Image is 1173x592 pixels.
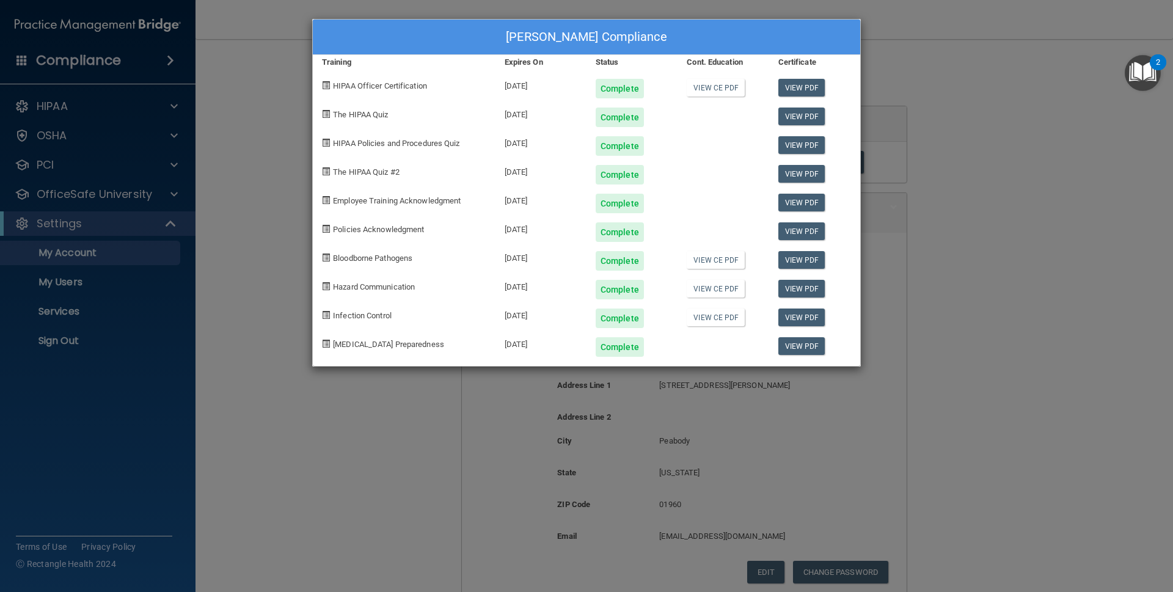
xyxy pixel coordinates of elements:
[333,282,415,291] span: Hazard Communication
[495,213,586,242] div: [DATE]
[586,55,678,70] div: Status
[778,165,825,183] a: View PDF
[778,79,825,97] a: View PDF
[687,309,745,326] a: View CE PDF
[596,222,644,242] div: Complete
[333,340,444,349] span: [MEDICAL_DATA] Preparedness
[333,254,412,263] span: Bloodborne Pathogens
[687,280,745,298] a: View CE PDF
[778,136,825,154] a: View PDF
[495,271,586,299] div: [DATE]
[333,110,388,119] span: The HIPAA Quiz
[687,79,745,97] a: View CE PDF
[596,136,644,156] div: Complete
[962,505,1158,554] iframe: Drift Widget Chat Controller
[778,280,825,298] a: View PDF
[495,242,586,271] div: [DATE]
[596,337,644,357] div: Complete
[333,311,392,320] span: Infection Control
[596,165,644,185] div: Complete
[778,108,825,125] a: View PDF
[678,55,769,70] div: Cont. Education
[333,196,461,205] span: Employee Training Acknowledgment
[596,251,644,271] div: Complete
[495,156,586,185] div: [DATE]
[495,328,586,357] div: [DATE]
[495,70,586,98] div: [DATE]
[495,185,586,213] div: [DATE]
[333,225,424,234] span: Policies Acknowledgment
[495,299,586,328] div: [DATE]
[333,81,427,90] span: HIPAA Officer Certification
[596,194,644,213] div: Complete
[495,55,586,70] div: Expires On
[596,108,644,127] div: Complete
[333,167,400,177] span: The HIPAA Quiz #2
[596,79,644,98] div: Complete
[1156,62,1160,78] div: 2
[1125,55,1161,91] button: Open Resource Center, 2 new notifications
[495,98,586,127] div: [DATE]
[313,55,495,70] div: Training
[778,222,825,240] a: View PDF
[596,280,644,299] div: Complete
[596,309,644,328] div: Complete
[778,337,825,355] a: View PDF
[495,127,586,156] div: [DATE]
[687,251,745,269] a: View CE PDF
[313,20,860,55] div: [PERSON_NAME] Compliance
[769,55,860,70] div: Certificate
[333,139,459,148] span: HIPAA Policies and Procedures Quiz
[778,309,825,326] a: View PDF
[778,194,825,211] a: View PDF
[778,251,825,269] a: View PDF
